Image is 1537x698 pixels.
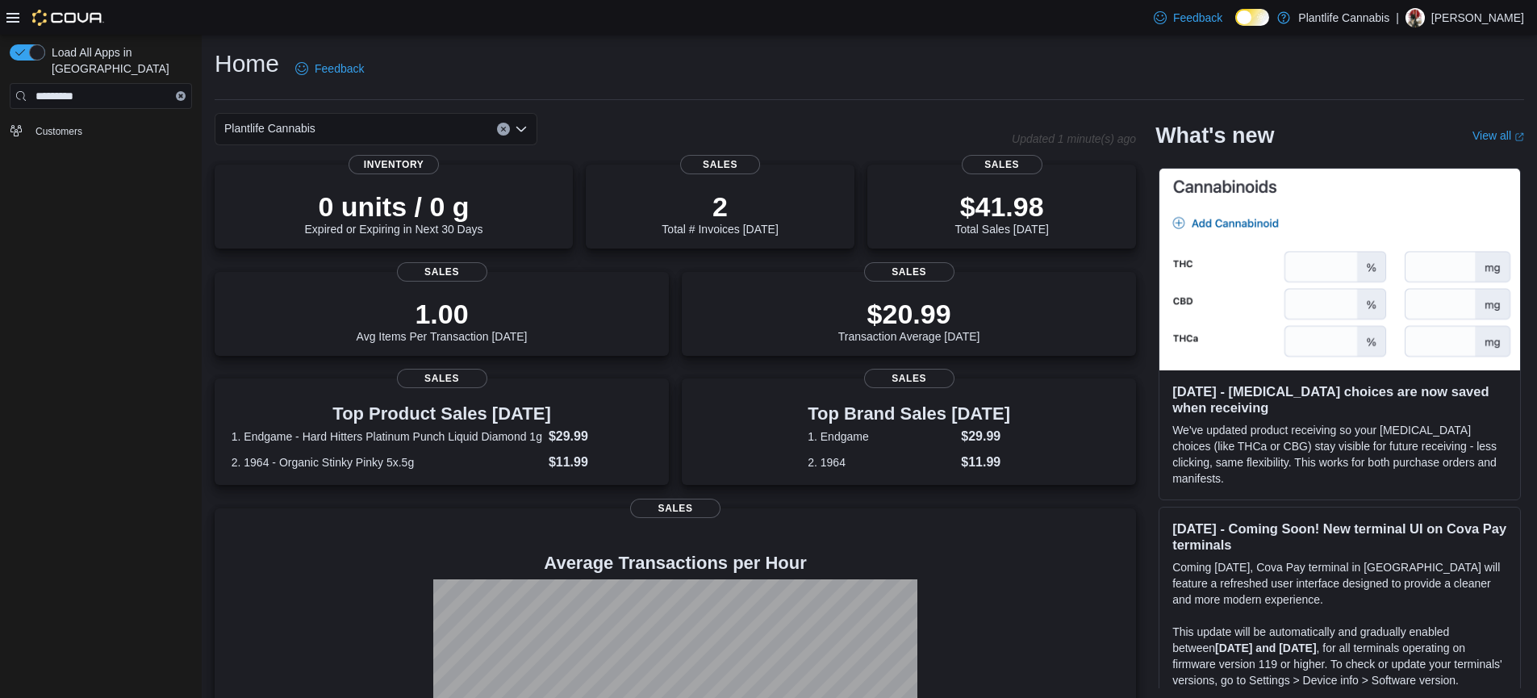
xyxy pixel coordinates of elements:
[228,554,1123,573] h4: Average Transactions per Hour
[864,262,954,282] span: Sales
[176,91,186,101] button: Clear input
[32,10,104,26] img: Cova
[1215,642,1316,654] strong: [DATE] and [DATE]
[397,369,487,388] span: Sales
[349,155,439,174] span: Inventory
[662,190,778,236] div: Total # Invoices [DATE]
[549,427,652,446] dd: $29.99
[1012,132,1136,145] p: Updated 1 minute(s) ago
[357,298,528,330] p: 1.00
[305,190,483,236] div: Expired or Expiring in Next 30 Days
[1173,10,1222,26] span: Feedback
[232,428,542,445] dt: 1. Endgame - Hard Hitters Platinum Punch Liquid Diamond 1g
[864,369,954,388] span: Sales
[962,155,1042,174] span: Sales
[1235,9,1269,26] input: Dark Mode
[10,112,192,184] nav: Complex example
[838,298,980,330] p: $20.99
[680,155,761,174] span: Sales
[1514,132,1524,142] svg: External link
[315,61,364,77] span: Feedback
[232,454,542,470] dt: 2. 1964 - Organic Stinky Pinky 5x.5g
[305,190,483,223] p: 0 units / 0 g
[397,262,487,282] span: Sales
[357,298,528,343] div: Avg Items Per Transaction [DATE]
[1172,520,1507,553] h3: [DATE] - Coming Soon! New terminal UI on Cova Pay terminals
[549,453,652,472] dd: $11.99
[289,52,370,85] a: Feedback
[1431,8,1524,27] p: [PERSON_NAME]
[1172,624,1507,688] p: This update will be automatically and gradually enabled between , for all terminals operating on ...
[1396,8,1399,27] p: |
[232,404,653,424] h3: Top Product Sales [DATE]
[808,404,1010,424] h3: Top Brand Sales [DATE]
[808,428,954,445] dt: 1. Endgame
[954,190,1048,236] div: Total Sales [DATE]
[215,48,279,80] h1: Home
[3,119,198,142] button: Customers
[1172,559,1507,608] p: Coming [DATE], Cova Pay terminal in [GEOGRAPHIC_DATA] will feature a refreshed user interface des...
[1405,8,1425,27] div: Sam Kovacs
[1155,123,1274,148] h2: What's new
[515,123,528,136] button: Open list of options
[630,499,720,518] span: Sales
[1172,422,1507,487] p: We've updated product receiving so your [MEDICAL_DATA] choices (like THCa or CBG) stay visible fo...
[961,427,1010,446] dd: $29.99
[45,44,192,77] span: Load All Apps in [GEOGRAPHIC_DATA]
[1172,383,1507,416] h3: [DATE] - [MEDICAL_DATA] choices are now saved when receiving
[838,298,980,343] div: Transaction Average [DATE]
[29,120,192,140] span: Customers
[1147,2,1229,34] a: Feedback
[36,125,82,138] span: Customers
[662,190,778,223] p: 2
[224,119,315,138] span: Plantlife Cannabis
[954,190,1048,223] p: $41.98
[961,453,1010,472] dd: $11.99
[1298,8,1389,27] p: Plantlife Cannabis
[1472,129,1524,142] a: View allExternal link
[29,122,89,141] a: Customers
[497,123,510,136] button: Clear input
[808,454,954,470] dt: 2. 1964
